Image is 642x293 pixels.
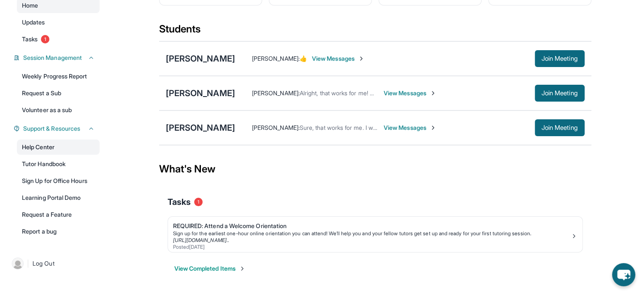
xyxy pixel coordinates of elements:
[174,264,246,273] button: View Completed Items
[23,124,80,133] span: Support & Resources
[22,1,38,10] span: Home
[20,54,95,62] button: Session Management
[535,119,585,136] button: Join Meeting
[535,85,585,102] button: Join Meeting
[17,140,100,155] a: Help Center
[166,87,235,99] div: [PERSON_NAME]
[33,259,54,268] span: Log Out
[17,224,100,239] a: Report a bug
[173,244,571,250] div: Posted [DATE]
[300,124,538,131] span: Sure, that works for me. I will be available for tutoring starting [DATE], if that sounds good.
[159,151,591,188] div: What's New
[17,86,100,101] a: Request a Sub
[384,124,436,132] span: View Messages
[252,89,300,97] span: [PERSON_NAME] :
[535,50,585,67] button: Join Meeting
[173,237,229,243] a: [URL][DOMAIN_NAME]..
[173,222,571,230] div: REQUIRED: Attend a Welcome Orientation
[17,32,100,47] a: Tasks1
[17,15,100,30] a: Updates
[542,125,578,130] span: Join Meeting
[17,156,100,172] a: Tutor Handbook
[17,173,100,188] a: Sign Up for Office Hours
[23,54,82,62] span: Session Management
[166,122,235,134] div: [PERSON_NAME]
[20,124,95,133] button: Support & Resources
[27,258,29,269] span: |
[430,90,436,97] img: Chevron-Right
[168,217,582,252] a: REQUIRED: Attend a Welcome OrientationSign up for the earliest one-hour online orientation you ca...
[194,198,203,206] span: 1
[22,35,38,43] span: Tasks
[312,54,365,63] span: View Messages
[542,56,578,61] span: Join Meeting
[17,69,100,84] a: Weekly Progress Report
[17,102,100,118] a: Volunteer as a sub
[41,35,49,43] span: 1
[8,254,100,273] a: |Log Out
[300,89,440,97] span: Alright, that works for me! We can get started [DATE]
[17,190,100,205] a: Learning Portal Demo
[430,124,436,131] img: Chevron-Right
[166,53,235,65] div: [PERSON_NAME]
[384,89,436,97] span: View Messages
[173,230,571,237] div: Sign up for the earliest one-hour online orientation you can attend! We’ll help you and your fell...
[358,55,365,62] img: Chevron-Right
[300,55,307,62] span: 👍
[22,18,45,27] span: Updates
[12,258,24,269] img: user-img
[542,91,578,96] span: Join Meeting
[168,196,191,208] span: Tasks
[252,55,300,62] span: [PERSON_NAME] :
[612,263,635,286] button: chat-button
[17,207,100,222] a: Request a Feature
[159,22,591,41] div: Students
[252,124,300,131] span: [PERSON_NAME] :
